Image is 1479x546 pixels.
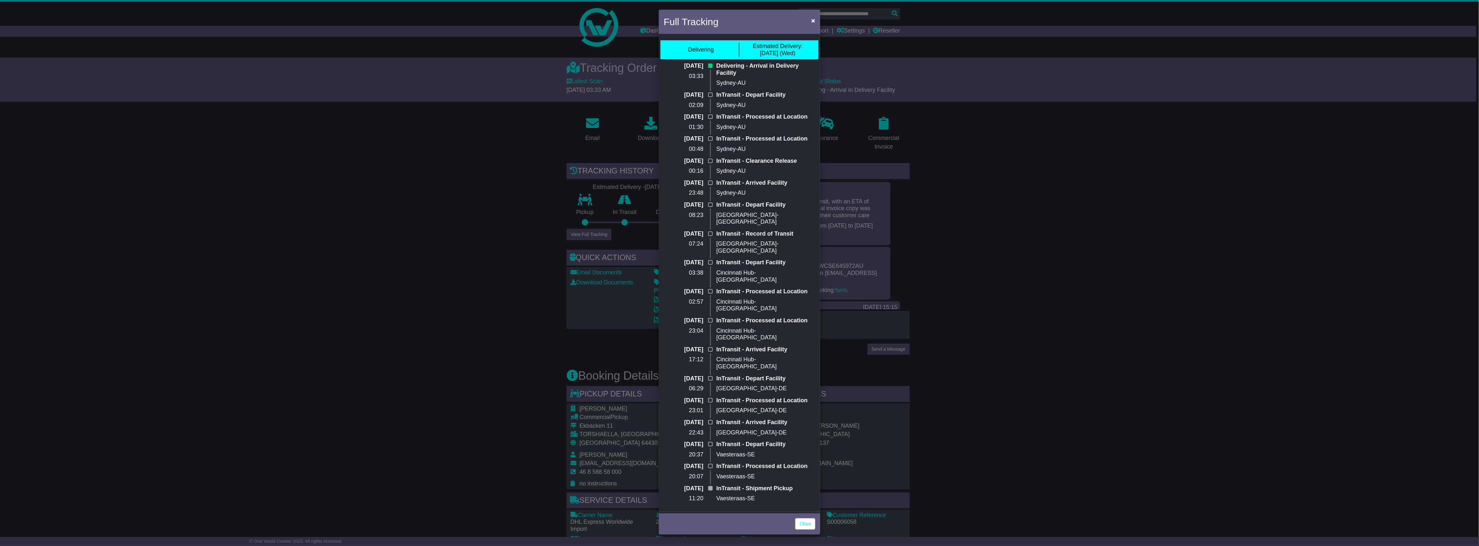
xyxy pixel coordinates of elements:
[808,14,819,27] button: Close
[664,429,703,436] p: 22:43
[664,92,703,99] p: [DATE]
[716,485,815,492] p: InTransit - Shipment Pickup
[716,168,815,175] p: Sydney-AU
[716,327,815,341] p: Cincinnati Hub-[GEOGRAPHIC_DATA]
[664,451,703,458] p: 20:37
[716,407,815,414] p: [GEOGRAPHIC_DATA]-DE
[716,375,815,382] p: InTransit - Depart Facility
[664,485,703,492] p: [DATE]
[716,298,815,312] p: Cincinnati Hub-[GEOGRAPHIC_DATA]
[716,158,815,165] p: InTransit - Clearance Release
[811,17,815,24] span: ×
[664,15,719,29] h4: Full Tracking
[664,346,703,353] p: [DATE]
[716,288,815,295] p: InTransit - Processed at Location
[664,288,703,295] p: [DATE]
[716,429,815,436] p: [GEOGRAPHIC_DATA]-DE
[664,135,703,142] p: [DATE]
[664,269,703,277] p: 03:38
[716,146,815,153] p: Sydney-AU
[716,212,815,226] p: [GEOGRAPHIC_DATA]-[GEOGRAPHIC_DATA]
[664,407,703,414] p: 23:01
[716,135,815,142] p: InTransit - Processed at Location
[664,259,703,266] p: [DATE]
[716,346,815,353] p: InTransit - Arrived Facility
[664,190,703,197] p: 23:48
[664,158,703,165] p: [DATE]
[664,463,703,470] p: [DATE]
[664,473,703,480] p: 20:07
[716,190,815,197] p: Sydney-AU
[664,356,703,363] p: 17:12
[664,240,703,248] p: 07:24
[716,180,815,187] p: InTransit - Arrived Facility
[716,80,815,87] p: Sydney-AU
[664,180,703,187] p: [DATE]
[664,441,703,448] p: [DATE]
[716,113,815,121] p: InTransit - Processed at Location
[664,397,703,404] p: [DATE]
[664,419,703,426] p: [DATE]
[716,451,815,458] p: Vaesteraas-SE
[664,385,703,392] p: 06:29
[664,124,703,131] p: 01:30
[716,495,815,502] p: Vaesteraas-SE
[716,441,815,448] p: InTransit - Depart Facility
[795,518,815,530] a: Close
[716,102,815,109] p: Sydney-AU
[716,92,815,99] p: InTransit - Depart Facility
[664,298,703,306] p: 02:57
[716,473,815,480] p: Vaesteraas-SE
[716,463,815,470] p: InTransit - Processed at Location
[716,230,815,238] p: InTransit - Record of Transit
[716,317,815,324] p: InTransit - Processed at Location
[664,495,703,502] p: 11:20
[664,230,703,238] p: [DATE]
[664,168,703,175] p: 00:16
[664,317,703,324] p: [DATE]
[716,63,815,76] p: Delivering - Arrival in Delivery Facility
[664,375,703,382] p: [DATE]
[664,146,703,153] p: 00:48
[716,259,815,266] p: InTransit - Depart Facility
[716,356,815,370] p: Cincinnati Hub-[GEOGRAPHIC_DATA]
[716,419,815,426] p: InTransit - Arrived Facility
[664,113,703,121] p: [DATE]
[664,63,703,70] p: [DATE]
[716,397,815,404] p: InTransit - Processed at Location
[664,201,703,209] p: [DATE]
[753,43,803,49] span: Estimated Delivery:
[716,269,815,283] p: Cincinnati Hub-[GEOGRAPHIC_DATA]
[688,46,714,54] div: Delivering
[753,43,803,57] div: [DATE] (Wed)
[716,124,815,131] p: Sydney-AU
[664,102,703,109] p: 02:09
[716,240,815,254] p: [GEOGRAPHIC_DATA]-[GEOGRAPHIC_DATA]
[664,327,703,335] p: 23:04
[664,73,703,80] p: 03:33
[716,385,815,392] p: [GEOGRAPHIC_DATA]-DE
[716,201,815,209] p: InTransit - Depart Facility
[664,212,703,219] p: 08:23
